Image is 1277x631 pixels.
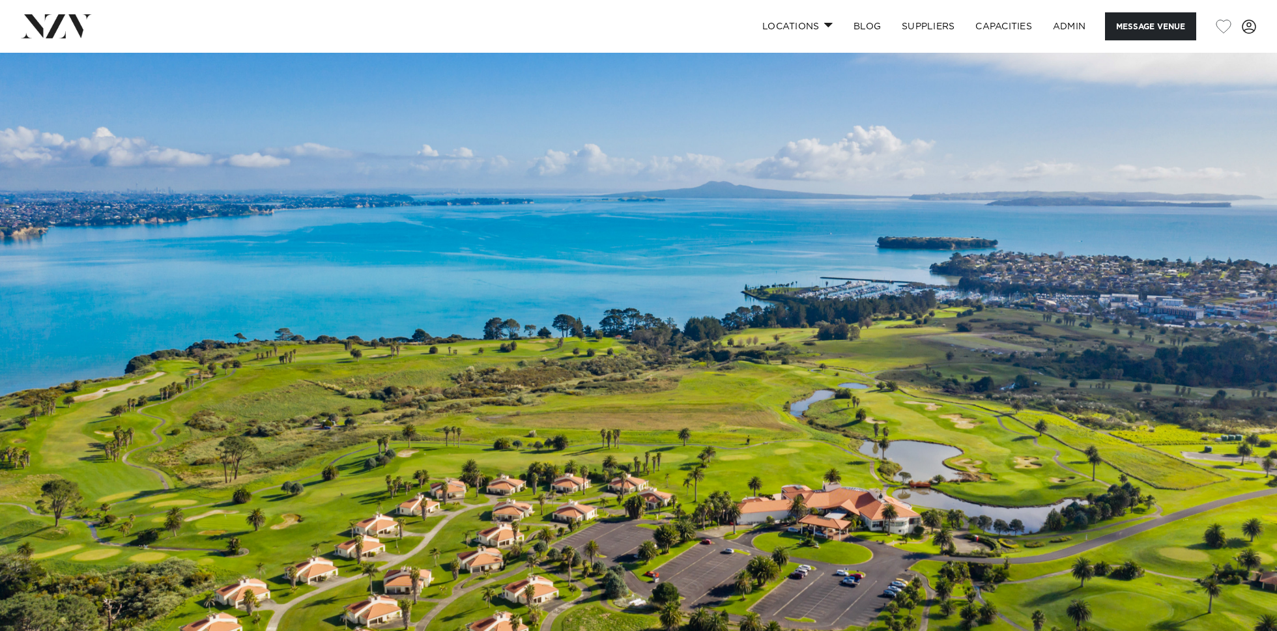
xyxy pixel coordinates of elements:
a: Capacities [965,12,1042,40]
a: Locations [752,12,843,40]
button: Message Venue [1105,12,1196,40]
img: nzv-logo.png [21,14,92,38]
a: BLOG [843,12,891,40]
a: ADMIN [1042,12,1096,40]
a: SUPPLIERS [891,12,965,40]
